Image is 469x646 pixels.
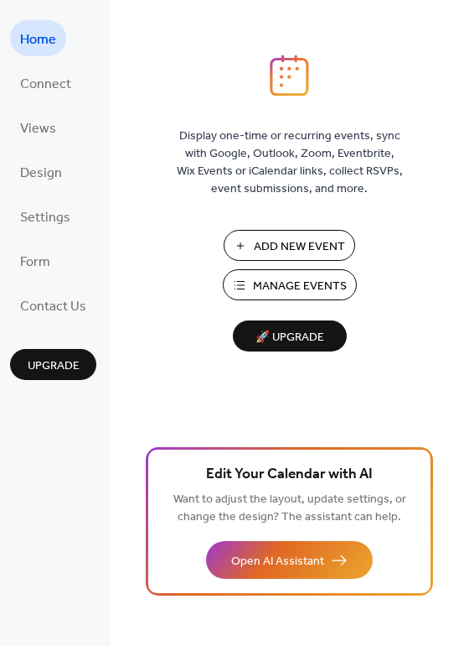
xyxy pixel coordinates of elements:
[20,205,70,231] span: Settings
[20,160,62,186] span: Design
[231,553,324,570] span: Open AI Assistant
[253,278,347,295] span: Manage Events
[10,242,60,279] a: Form
[28,357,80,375] span: Upgrade
[254,238,345,256] span: Add New Event
[10,65,81,101] a: Connect
[10,349,96,380] button: Upgrade
[233,320,347,352] button: 🚀 Upgrade
[10,198,80,234] a: Settings
[243,326,337,349] span: 🚀 Upgrade
[223,269,357,300] button: Manage Events
[206,463,373,487] span: Edit Your Calendar with AI
[20,249,50,275] span: Form
[20,116,56,142] span: Views
[206,541,373,579] button: Open AI Assistant
[10,20,66,56] a: Home
[20,71,71,97] span: Connect
[177,128,403,198] span: Display one-time or recurring events, sync with Google, Outlook, Zoom, Eventbrite, Wix Events or ...
[10,287,96,323] a: Contact Us
[20,27,56,53] span: Home
[173,488,406,529] span: Want to adjust the layout, update settings, or change the design? The assistant can help.
[20,294,86,320] span: Contact Us
[10,109,66,145] a: Views
[270,55,308,96] img: logo_icon.svg
[10,154,72,190] a: Design
[224,230,355,261] button: Add New Event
